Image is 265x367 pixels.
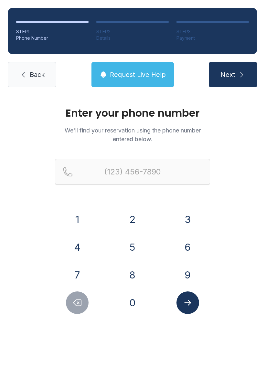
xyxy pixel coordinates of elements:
[176,264,199,286] button: 9
[176,35,249,41] div: Payment
[176,236,199,258] button: 6
[110,70,166,79] span: Request Live Help
[176,291,199,314] button: Submit lookup form
[96,35,169,41] div: Details
[121,236,144,258] button: 5
[55,108,210,118] h1: Enter your phone number
[176,208,199,231] button: 3
[121,208,144,231] button: 2
[16,35,89,41] div: Phone Number
[66,264,89,286] button: 7
[220,70,235,79] span: Next
[55,126,210,143] p: We'll find your reservation using the phone number entered below.
[66,208,89,231] button: 1
[121,291,144,314] button: 0
[96,28,169,35] div: STEP 2
[16,28,89,35] div: STEP 1
[30,70,45,79] span: Back
[121,264,144,286] button: 8
[176,28,249,35] div: STEP 3
[55,159,210,185] input: Reservation phone number
[66,236,89,258] button: 4
[66,291,89,314] button: Delete number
